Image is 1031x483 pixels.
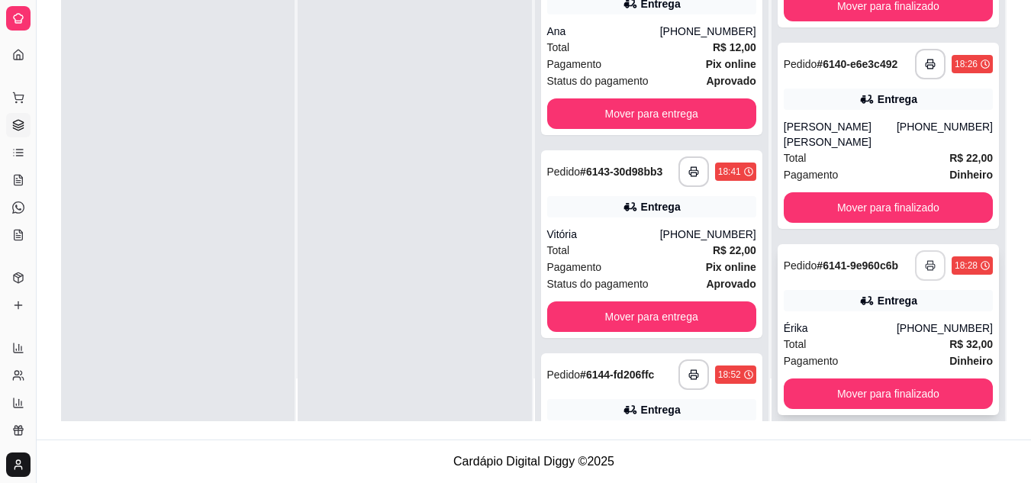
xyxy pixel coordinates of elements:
strong: aprovado [706,278,756,290]
button: Mover para finalizado [784,192,993,223]
strong: R$ 22,00 [949,152,993,164]
span: Pagamento [784,353,839,369]
div: [PHONE_NUMBER] [660,227,756,242]
strong: R$ 32,00 [949,338,993,350]
div: 18:26 [955,58,978,70]
button: Mover para finalizado [784,378,993,409]
div: Entrega [641,199,681,214]
strong: # 6144-fd206ffc [580,369,654,381]
span: Pedido [784,58,817,70]
span: Pagamento [547,56,602,72]
strong: # 6141-9e960c6b [817,259,898,272]
span: Status do pagamento [547,72,649,89]
div: [PERSON_NAME] [PERSON_NAME] [784,119,897,150]
strong: Dinheiro [949,355,993,367]
div: [PHONE_NUMBER] [660,24,756,39]
span: Total [784,150,807,166]
span: Pagamento [784,166,839,183]
div: 18:41 [718,166,741,178]
span: Status do pagamento [547,275,649,292]
div: 18:52 [718,369,741,381]
div: Entrega [878,92,917,107]
span: Total [547,39,570,56]
div: 18:28 [955,259,978,272]
button: Mover para entrega [547,98,756,129]
strong: R$ 22,00 [713,244,756,256]
footer: Cardápio Digital Diggy © 2025 [37,440,1031,483]
span: Total [547,242,570,259]
strong: aprovado [706,75,756,87]
span: Pagamento [547,259,602,275]
div: [PHONE_NUMBER] [897,320,993,336]
div: Érika [784,320,897,336]
span: Pedido [784,259,817,272]
strong: # 6140-e6e3c492 [817,58,897,70]
span: Pedido [547,166,581,178]
strong: Pix online [706,58,756,70]
div: Ana [547,24,660,39]
strong: Pix online [706,261,756,273]
span: Pedido [547,369,581,381]
div: Vitória [547,227,660,242]
strong: # 6143-30d98bb3 [580,166,662,178]
strong: R$ 12,00 [713,41,756,53]
strong: Dinheiro [949,169,993,181]
div: Entrega [878,293,917,308]
span: Total [784,336,807,353]
button: Mover para entrega [547,301,756,332]
div: Entrega [641,402,681,417]
div: [PHONE_NUMBER] [897,119,993,150]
